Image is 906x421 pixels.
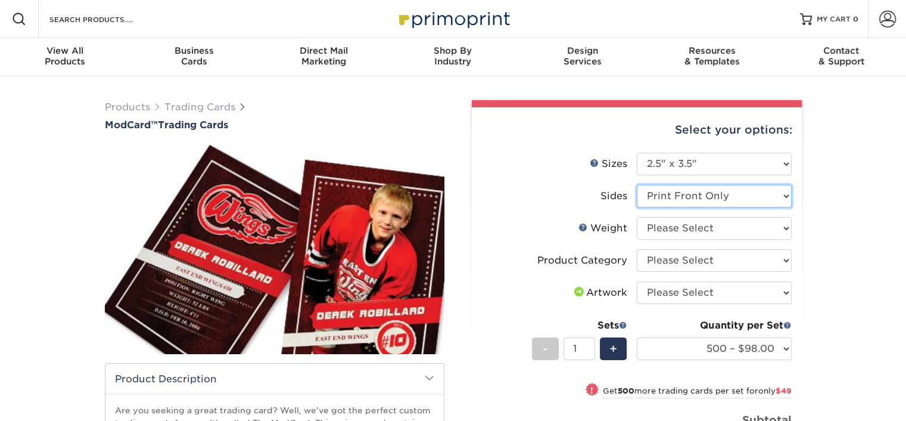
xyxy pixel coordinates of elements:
input: SEARCH PRODUCTS..... [48,12,164,26]
div: Weight [578,221,627,236]
div: & Templates [647,45,776,67]
span: - [543,340,548,358]
a: Products [105,101,150,113]
h1: Trading Cards [105,119,444,131]
a: Contact& Support [777,38,906,76]
span: Direct Mail [259,45,388,56]
strong: 500 [618,386,634,395]
div: Quantity per Set [637,318,792,333]
span: Contact [777,45,906,56]
a: DesignServices [518,38,647,76]
span: $49 [776,386,792,395]
div: & Support [777,45,906,67]
img: ModCard™ 01 [105,132,444,367]
span: MY CART [817,14,851,24]
div: Product Category [537,253,627,268]
img: Primoprint [394,6,513,32]
span: only [758,386,792,395]
span: Resources [647,45,776,56]
div: Marketing [259,45,388,67]
a: Resources& Templates [647,38,776,76]
iframe: Google Customer Reviews [3,385,101,417]
span: Design [518,45,647,56]
a: Trading Cards [164,101,235,113]
div: Industry [388,45,518,67]
span: + [609,340,617,358]
div: Select your options: [481,107,792,153]
div: Sides [600,189,627,203]
span: ModCard™ [105,119,158,131]
a: Direct MailMarketing [259,38,388,76]
div: Sizes [590,157,627,171]
span: ! [590,384,593,397]
small: Get more trading cards per set for [603,386,792,398]
a: Shop ByIndustry [388,38,518,76]
a: BusinessCards [129,38,259,76]
div: Sets [532,318,627,333]
div: Cards [129,45,259,67]
span: 0 [853,15,858,23]
span: Business [129,45,259,56]
div: Artwork [572,286,627,300]
div: Services [518,45,647,67]
h2: Product Description [105,364,444,394]
a: ModCard™Trading Cards [105,119,444,131]
span: Shop By [388,45,518,56]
